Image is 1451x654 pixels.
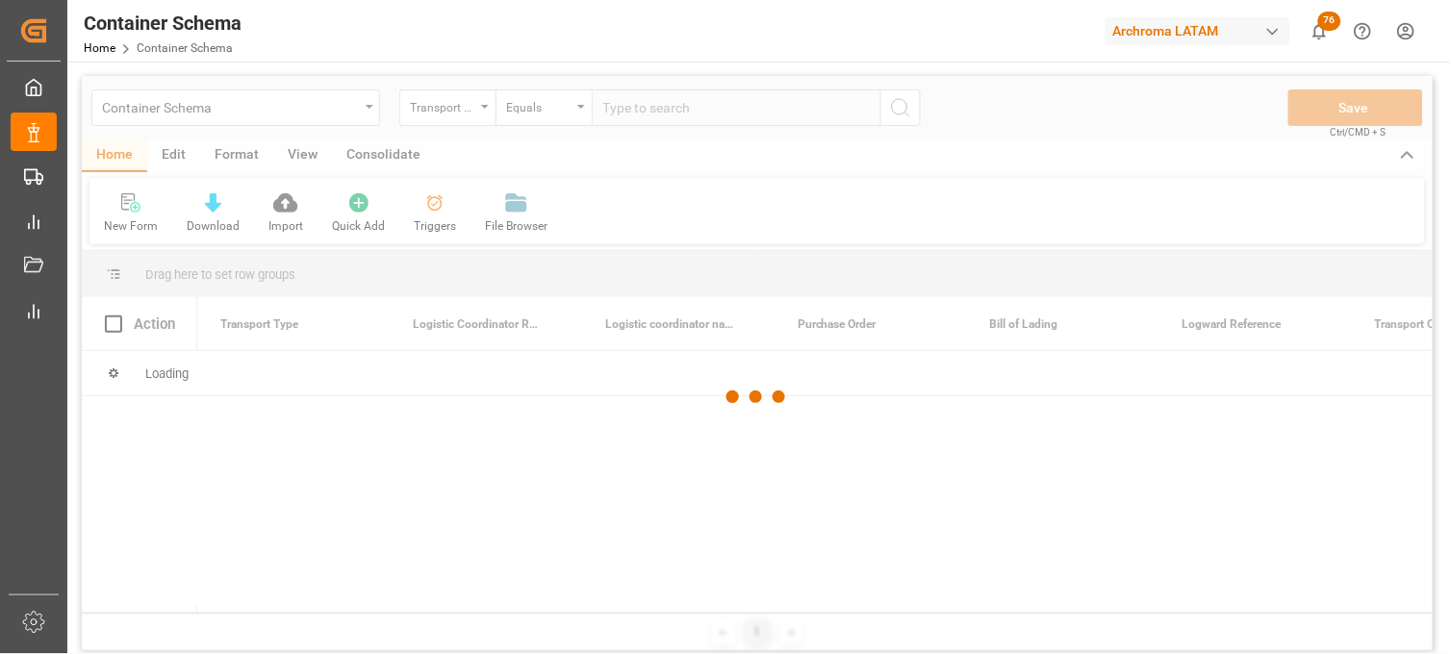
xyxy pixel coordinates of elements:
[84,9,242,38] div: Container Schema
[1106,13,1298,49] button: Archroma LATAM
[1318,12,1341,31] span: 76
[1106,17,1290,45] div: Archroma LATAM
[1341,10,1385,53] button: Help Center
[1298,10,1341,53] button: show 76 new notifications
[84,41,115,55] a: Home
